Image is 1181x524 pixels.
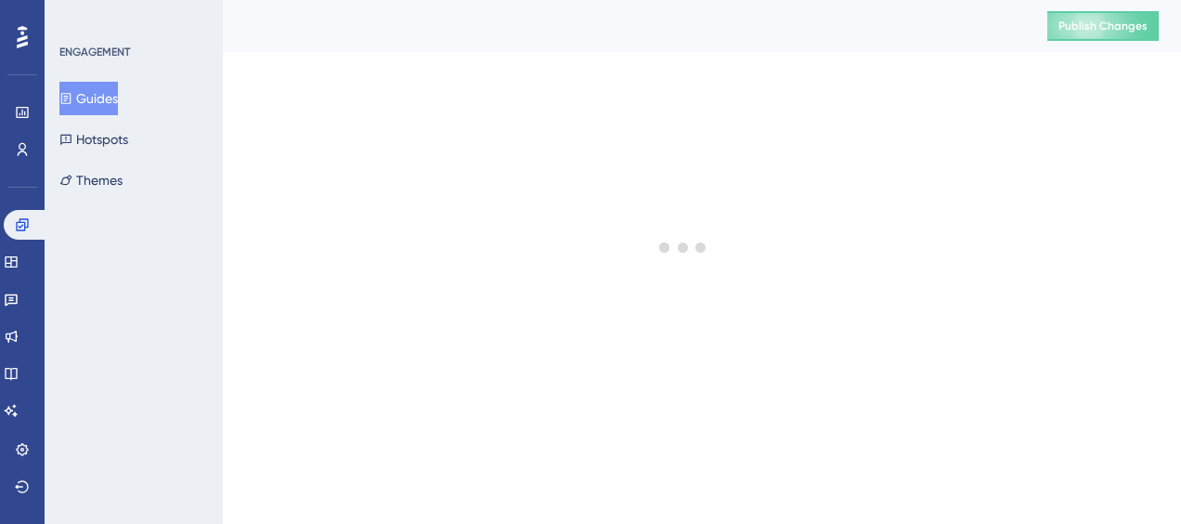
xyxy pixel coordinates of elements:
[59,164,123,197] button: Themes
[1058,19,1148,33] span: Publish Changes
[1047,11,1159,41] button: Publish Changes
[59,82,118,115] button: Guides
[59,45,130,59] div: ENGAGEMENT
[59,123,128,156] button: Hotspots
